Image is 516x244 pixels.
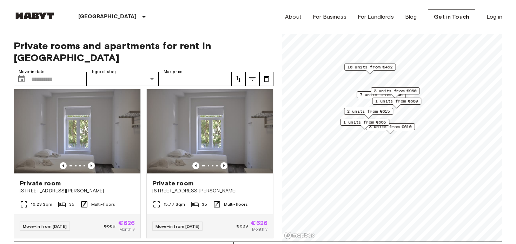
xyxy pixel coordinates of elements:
label: Type of stay [91,69,116,75]
span: [STREET_ADDRESS][PERSON_NAME] [152,187,267,194]
span: Monthly [119,226,135,232]
p: [GEOGRAPHIC_DATA] [78,13,137,21]
a: For Business [313,13,346,21]
span: 16.23 Sqm [31,201,52,207]
span: 2 units from €615 [347,108,390,114]
span: €689 [104,223,116,229]
span: Move-in from [DATE] [23,224,67,229]
a: About [285,13,302,21]
div: Map marker [357,91,406,102]
span: €626 [118,220,135,226]
span: 35 [69,201,74,207]
span: Multi-floors [91,201,115,207]
span: 1 units from €665 [343,119,386,125]
div: Map marker [344,108,393,119]
div: Map marker [366,123,415,134]
a: Blog [405,13,417,21]
a: Marketing picture of unit PT-17-010-001-21HPrevious imagePrevious imagePrivate room[STREET_ADDRES... [146,89,273,238]
span: Private room [152,179,193,187]
span: 7 units from €545 [360,92,403,98]
img: Marketing picture of unit PT-17-010-001-08H [14,89,140,173]
div: Map marker [371,87,420,98]
a: Marketing picture of unit PT-17-010-001-08HPrevious imagePrevious imagePrivate room[STREET_ADDRES... [14,89,141,238]
img: Habyt [14,12,56,19]
span: Move-in from [DATE] [156,224,199,229]
label: Max price [164,69,183,75]
span: €689 [237,223,249,229]
div: Map marker [340,119,389,130]
span: €626 [251,220,267,226]
span: 10 units from €462 [348,64,393,70]
span: 1 units from €680 [375,98,418,104]
button: Previous image [88,162,95,169]
img: Marketing picture of unit PT-17-010-001-21H [147,89,273,173]
button: Previous image [60,162,67,169]
span: Private rooms and apartments for rent in [GEOGRAPHIC_DATA] [14,40,273,64]
button: tune [259,72,273,86]
div: Map marker [344,64,396,74]
canvas: Map [282,31,502,242]
span: 15.77 Sqm [164,201,185,207]
a: For Landlords [358,13,394,21]
button: Choose date [14,72,28,86]
a: Log in [487,13,502,21]
button: Previous image [192,162,199,169]
span: 3 units from €610 [369,124,412,130]
label: Move-in date [19,69,45,75]
button: tune [245,72,259,86]
button: Previous image [220,162,227,169]
span: Multi-floors [224,201,248,207]
span: Private room [20,179,61,187]
button: tune [231,72,245,86]
span: 35 [202,201,207,207]
a: Get in Touch [428,9,475,24]
span: [STREET_ADDRESS][PERSON_NAME] [20,187,135,194]
span: Monthly [252,226,267,232]
span: 3 units from €960 [374,88,417,94]
div: Map marker [372,98,421,108]
a: Mapbox logo [284,231,315,239]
